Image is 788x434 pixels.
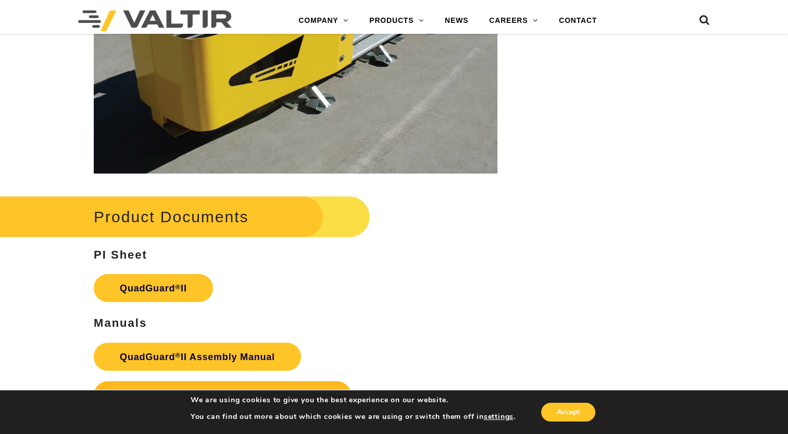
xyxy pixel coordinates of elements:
[434,10,479,31] a: NEWS
[94,343,301,371] a: QuadGuard®II Assembly Manual
[548,10,607,31] a: CONTACT
[175,351,181,359] sup: ®
[94,248,147,261] strong: PI Sheet
[94,381,351,410] a: QuadGuard®II Product Description Manual
[484,412,514,422] button: settings
[120,352,275,362] strong: QuadGuard II Assembly Manual
[359,10,434,31] a: PRODUCTS
[541,403,595,422] button: Accept
[479,10,548,31] a: CAREERS
[175,283,181,291] sup: ®
[78,10,232,31] img: Valtir
[94,316,147,329] strong: Manuals
[288,10,359,31] a: COMPANY
[94,274,213,302] a: QuadGuard®II
[191,395,516,405] p: We are using cookies to give you the best experience on our website.
[191,412,516,422] p: You can find out more about which cookies we are using or switch them off in .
